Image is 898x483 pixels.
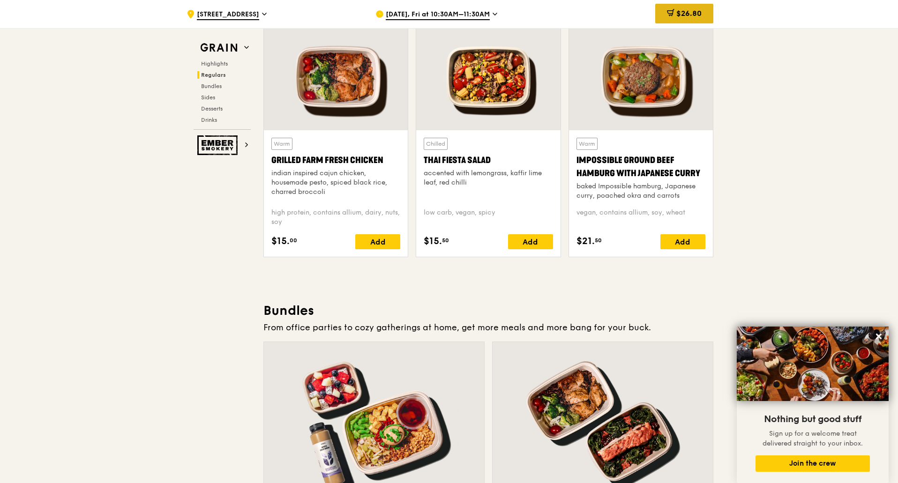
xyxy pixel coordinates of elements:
span: $15. [424,234,442,248]
div: Grilled Farm Fresh Chicken [271,154,400,167]
img: DSC07876-Edit02-Large.jpeg [737,327,889,401]
span: [DATE], Fri at 10:30AM–11:30AM [386,10,490,20]
span: $15. [271,234,290,248]
span: [STREET_ADDRESS] [197,10,259,20]
span: $21. [576,234,595,248]
div: high protein, contains allium, dairy, nuts, soy [271,208,400,227]
div: low carb, vegan, spicy [424,208,553,227]
div: Warm [576,138,598,150]
span: Highlights [201,60,228,67]
div: Add [660,234,705,249]
span: Desserts [201,105,223,112]
div: Thai Fiesta Salad [424,154,553,167]
h3: Bundles [263,302,713,319]
span: $26.80 [676,9,702,18]
span: Drinks [201,117,217,123]
button: Join the crew [756,455,870,472]
span: Regulars [201,72,226,78]
div: From office parties to cozy gatherings at home, get more meals and more bang for your buck. [263,321,713,334]
span: 50 [442,237,449,244]
span: 50 [595,237,602,244]
img: Ember Smokery web logo [197,135,240,155]
div: Add [355,234,400,249]
div: baked Impossible hamburg, Japanese curry, poached okra and carrots [576,182,705,201]
div: indian inspired cajun chicken, housemade pesto, spiced black rice, charred broccoli [271,169,400,197]
span: Bundles [201,83,222,89]
div: Add [508,234,553,249]
span: Nothing but good stuff [764,414,861,425]
div: Chilled [424,138,448,150]
div: Warm [271,138,292,150]
div: accented with lemongrass, kaffir lime leaf, red chilli [424,169,553,187]
div: vegan, contains allium, soy, wheat [576,208,705,227]
div: Impossible Ground Beef Hamburg with Japanese Curry [576,154,705,180]
span: Sides [201,94,215,101]
img: Grain web logo [197,39,240,56]
span: Sign up for a welcome treat delivered straight to your inbox. [763,430,863,447]
span: 00 [290,237,297,244]
button: Close [871,329,886,344]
